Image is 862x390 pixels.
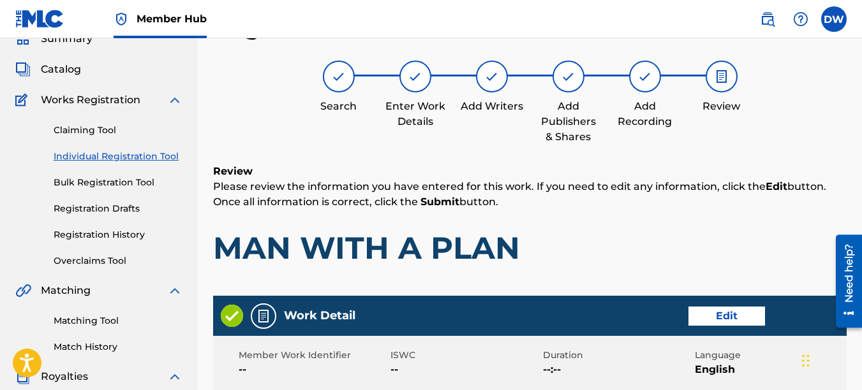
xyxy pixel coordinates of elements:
img: MLC Logo [15,10,64,28]
a: Individual Registration Tool [54,150,182,163]
a: Registration Drafts [54,202,182,215]
a: SummarySummary [15,31,93,47]
h5: Work Detail [284,308,355,323]
strong: Submit [420,196,459,208]
a: Matching Tool [54,314,182,328]
span: Member Work Identifier [239,349,387,362]
span: -- [239,362,387,377]
img: Top Rightsholder [114,11,129,27]
span: ISWC [390,349,539,362]
div: Review [690,99,754,114]
span: Works Registration [41,92,140,108]
a: Overclaims Tool [54,254,182,268]
img: Matching [15,283,31,298]
div: Add Recording [613,99,677,129]
a: Claiming Tool [54,124,182,137]
img: Work Detail [256,308,271,324]
p: Please review the information you have entered for this work. If you need to edit any information... [213,179,847,210]
div: Drag [802,342,810,380]
div: Enter Work Details [383,99,447,129]
iframe: Resource Center [826,229,862,332]
h1: MAN WITH A PLAN [213,229,847,267]
span: Member Hub [137,11,207,26]
div: Add Publishers & Shares [537,99,600,145]
div: Help [788,6,814,32]
button: Edit [688,307,765,326]
img: expand [167,283,182,298]
div: Search [307,99,371,114]
img: help [793,11,808,27]
span: -- [390,362,539,377]
img: Valid [221,305,243,327]
span: Catalog [41,62,81,77]
a: Bulk Registration Tool [54,176,182,189]
span: Duration [543,349,692,362]
h6: Review [213,164,847,179]
img: step indicator icon for Enter Work Details [408,69,423,84]
img: Works Registration [15,92,32,108]
span: Summary [41,31,93,47]
span: English [695,362,843,377]
a: CatalogCatalog [15,62,81,77]
img: Catalog [15,62,31,77]
a: Registration History [54,228,182,242]
img: search [760,11,775,27]
a: Match History [54,340,182,354]
img: Royalties [15,369,31,384]
img: step indicator icon for Review [714,69,729,84]
img: step indicator icon for Add Recording [637,69,653,84]
img: step indicator icon for Add Publishers & Shares [561,69,576,84]
img: expand [167,92,182,108]
iframe: Chat Widget [798,329,862,390]
img: step indicator icon for Add Writers [484,69,500,84]
span: Royalties [41,369,88,384]
span: Matching [41,283,91,298]
div: User Menu [821,6,847,32]
span: Language [695,349,843,362]
img: Summary [15,31,31,47]
div: Add Writers [460,99,524,114]
span: --:-- [543,362,692,377]
a: Public Search [755,6,780,32]
img: step indicator icon for Search [331,69,346,84]
strong: Edit [766,180,787,192]
img: expand [167,369,182,384]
